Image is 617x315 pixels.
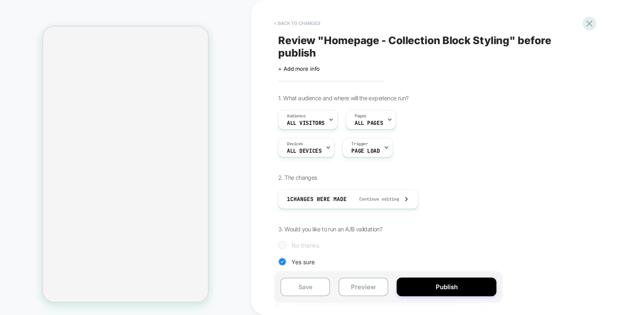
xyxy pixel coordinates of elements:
span: 1 Changes were made [287,196,347,203]
span: 1. What audience and where will the experience run? [278,94,408,102]
span: No thanks [291,242,319,249]
span: ALL DEVICES [287,148,321,154]
span: Audience [287,113,306,119]
span: Trigger [351,141,368,147]
span: Page Load [351,148,380,154]
span: Continue editing [351,196,399,202]
span: + Add more info [278,65,320,72]
button: Save [280,278,330,296]
span: ALL PAGES [355,120,383,126]
button: Publish [397,278,496,296]
button: Preview [338,278,388,296]
span: Review " Homepage - Collection Block Styling " before publish [278,34,582,59]
button: < Back to changes [270,17,325,30]
span: Yes sure [291,258,315,265]
span: Devices [287,141,303,147]
span: Pages [355,113,366,119]
span: 3. Would you like to run an A/B validation? [278,226,382,233]
span: 2. The changes [278,174,317,181]
span: All Visitors [287,120,325,126]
